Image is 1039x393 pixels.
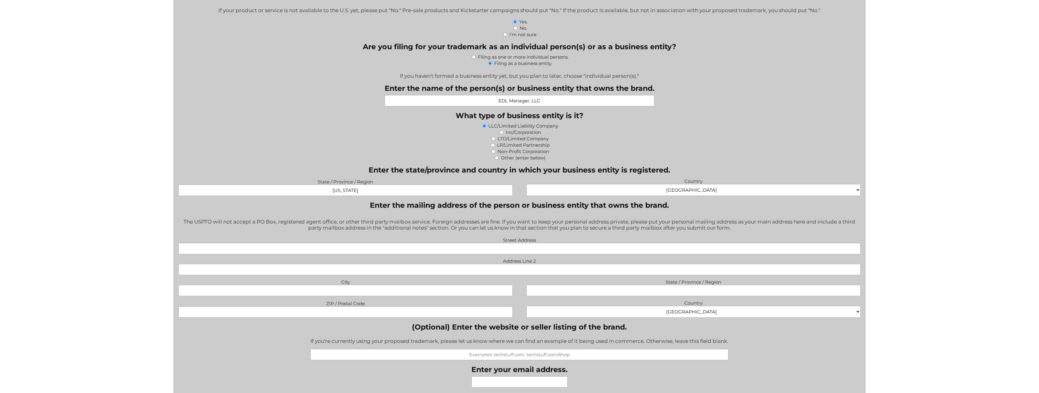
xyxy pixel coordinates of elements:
[363,42,676,51] legend: Are you filing for your trademark as an individual person(s) or as a business entity?
[498,149,549,154] label: Non-Profit Corporation
[456,111,583,120] legend: What type of business entity is it?
[471,365,568,374] label: Enter your email address.
[178,177,513,185] label: State / Province / Region
[310,334,728,349] div: If you're currently using your proposed trademark, please let us know where we can find an exampl...
[385,84,654,93] label: Enter the name of the person(s) or business entity that owns the brand.
[178,215,861,236] div: The USPTO will not accept a PO Box, registered agent office, or other third party mailbox service...
[178,278,513,285] label: City
[526,177,861,184] label: Country
[178,257,861,264] label: Address Line 2
[178,236,861,243] label: Street Address
[310,349,728,360] input: Examples: techstuff.com, techstuff.com/shop
[494,60,552,66] label: Filing as a business entity.
[498,136,549,142] label: LTD/Limited Company
[178,299,513,306] label: ZIP / Postal Code
[370,201,669,210] legend: Enter the mailing address of the person or business entity that owns the brand.
[519,19,528,25] label: Yes.
[526,278,861,285] label: State / Province / Region
[488,123,558,129] label: LLC/Limited Liability Company
[501,155,545,161] label: Other (enter below)
[526,299,861,306] label: Country
[369,166,670,174] legend: Enter the state/province and country in which your business entity is registered.
[478,54,568,60] label: Filing as one or more individual persons.
[178,3,861,18] div: If your product or service is not available to the U.S. yet, please put "No." Pre-sale products a...
[509,32,537,37] label: I'm not sure.
[506,129,541,135] label: Inc/Corporation
[520,25,527,31] label: No.
[310,323,728,331] label: (Optional) Enter the website or seller listing of the brand.
[497,142,550,148] label: LP/Limited Partnership
[178,69,861,79] div: If you haven't formed a business entity yet, but you plan to later, choose "individual person(s)."
[385,95,654,106] input: Examples: Jean Doe, TechWorks, Jean Doe and John Dean, etc.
